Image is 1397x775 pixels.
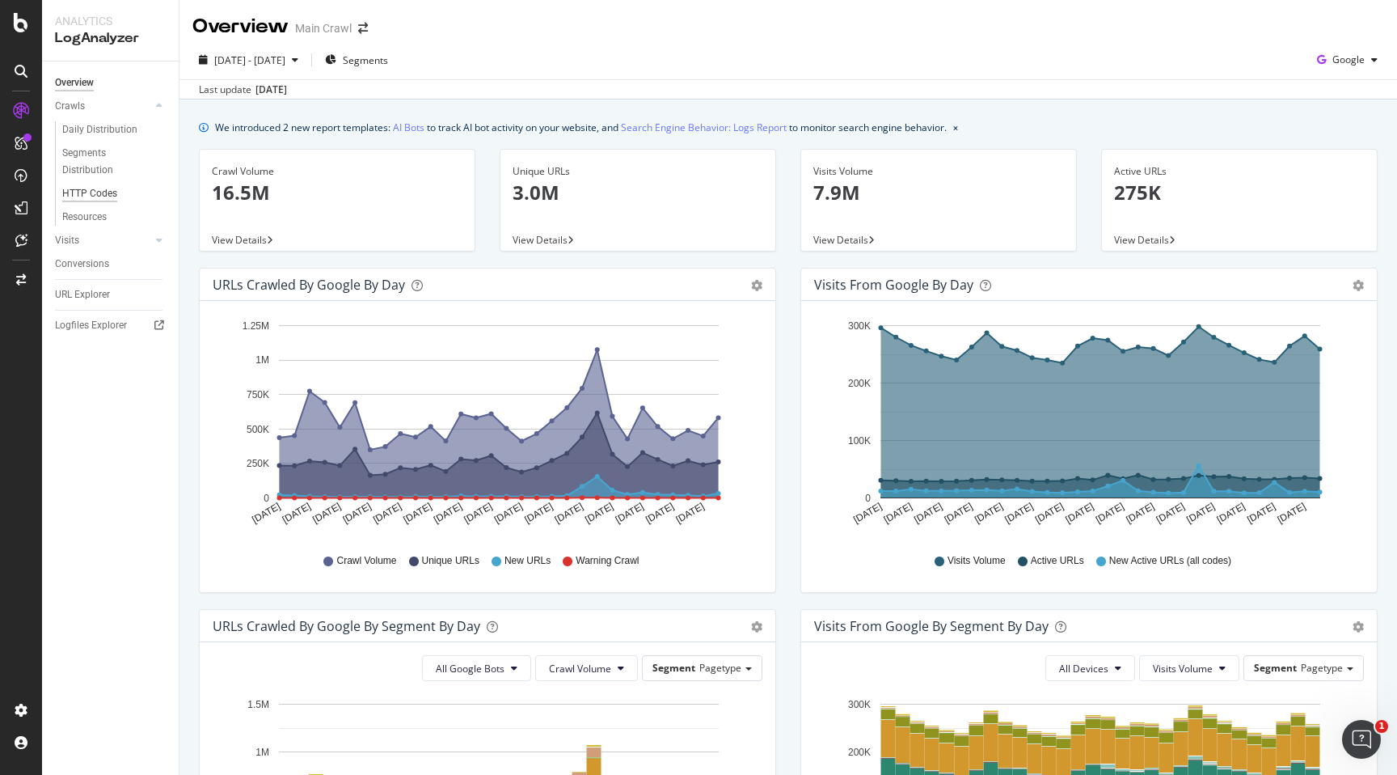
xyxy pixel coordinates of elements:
div: gear [1353,280,1364,291]
button: All Devices [1045,655,1135,681]
button: Crawl Volume [535,655,638,681]
text: [DATE] [462,501,495,526]
div: info banner [199,119,1378,136]
div: Active URLs [1114,164,1365,179]
span: Visits Volume [1153,662,1213,675]
text: 0 [865,493,871,504]
button: close banner [949,116,962,139]
a: URL Explorer [55,286,167,303]
text: [DATE] [1003,501,1036,526]
svg: A chart. [814,314,1364,539]
a: Segments Distribution [62,145,167,179]
div: arrow-right-arrow-left [358,23,368,34]
text: [DATE] [1124,501,1156,526]
text: 500K [247,424,269,435]
text: [DATE] [310,501,343,526]
text: [DATE] [522,501,555,526]
text: [DATE] [882,501,914,526]
p: 275K [1114,179,1365,206]
text: 100K [848,435,871,447]
a: HTTP Codes [62,185,167,202]
div: Segments Distribution [62,145,152,179]
span: Crawl Volume [336,554,396,568]
iframe: Intercom live chat [1342,720,1381,759]
button: All Google Bots [422,655,531,681]
div: Conversions [55,256,109,273]
text: 1.5M [247,699,269,710]
span: View Details [212,233,267,247]
text: 200K [848,378,871,389]
text: [DATE] [1064,501,1096,526]
text: [DATE] [583,501,615,526]
button: Google [1310,47,1384,73]
text: [DATE] [1276,501,1308,526]
button: Visits Volume [1139,655,1239,681]
span: New Active URLs (all codes) [1109,554,1231,568]
a: Resources [62,209,167,226]
a: Overview [55,74,167,91]
div: We introduced 2 new report templates: to track AI bot activity on your website, and to monitor se... [215,119,947,136]
div: Logfiles Explorer [55,317,127,334]
text: 0 [264,493,269,504]
text: [DATE] [402,501,434,526]
text: [DATE] [1154,501,1187,526]
span: Unique URLs [422,554,479,568]
button: [DATE] - [DATE] [192,47,305,73]
text: [DATE] [1245,501,1277,526]
text: [DATE] [341,501,374,526]
text: [DATE] [614,501,646,526]
div: LogAnalyzer [55,29,166,48]
div: Last update [199,83,287,97]
div: [DATE] [255,83,287,97]
div: Overview [192,13,289,40]
span: Active URLs [1031,554,1084,568]
text: [DATE] [1184,501,1217,526]
div: Crawls [55,98,85,115]
span: Segment [652,661,695,675]
text: [DATE] [281,501,313,526]
text: [DATE] [644,501,676,526]
svg: A chart. [213,314,762,539]
div: Resources [62,209,107,226]
a: Visits [55,232,151,249]
text: [DATE] [851,501,884,526]
a: Logfiles Explorer [55,317,167,334]
span: Segments [343,53,388,67]
text: 1M [255,747,269,758]
text: 250K [247,458,269,469]
span: View Details [513,233,568,247]
text: 1M [255,355,269,366]
text: 750K [247,389,269,400]
text: [DATE] [371,501,403,526]
span: Pagetype [699,661,741,675]
div: Main Crawl [295,20,352,36]
span: 1 [1375,720,1388,733]
div: URL Explorer [55,286,110,303]
div: Overview [55,74,94,91]
div: HTTP Codes [62,185,117,202]
div: gear [1353,621,1364,633]
button: Segments [319,47,395,73]
text: [DATE] [674,501,707,526]
div: Unique URLs [513,164,763,179]
span: [DATE] - [DATE] [214,53,285,67]
text: 300K [848,699,871,710]
span: Warning Crawl [576,554,639,568]
text: [DATE] [432,501,464,526]
text: [DATE] [973,501,1005,526]
text: [DATE] [1033,501,1066,526]
text: 200K [848,747,871,758]
a: Daily Distribution [62,121,167,138]
div: URLs Crawled by Google By Segment By Day [213,618,480,634]
span: All Google Bots [436,662,504,675]
p: 3.0M [513,179,763,206]
text: 300K [848,320,871,332]
text: [DATE] [492,501,525,526]
p: 16.5M [212,179,462,206]
a: AI Bots [393,119,424,136]
div: Visits from Google by day [814,277,973,293]
div: gear [751,621,762,633]
text: 1.25M [243,320,269,332]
